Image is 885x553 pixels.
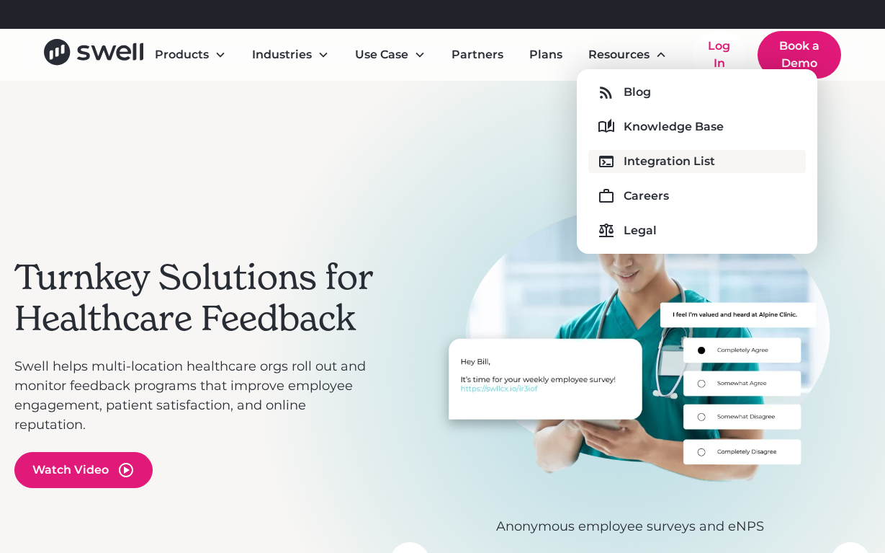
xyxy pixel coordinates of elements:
a: Partners [440,40,515,69]
div: Use Case [355,46,408,63]
div: Integration List [624,153,715,170]
div: Blog [624,84,651,101]
div: Products [155,46,209,63]
p: Anonymous employee surveys and eNPS [390,517,871,536]
div: Watch Video [32,461,109,479]
div: Careers [624,187,669,205]
div: Products [143,40,238,69]
iframe: Chat Widget [632,397,885,553]
div: Resources [588,46,650,63]
p: Swell helps multi-location healthcare orgs roll out and monitor feedback programs that improve em... [14,357,375,435]
nav: Resources [577,69,817,254]
a: Knowledge Base [588,115,806,138]
div: 3 of 3 [390,162,871,536]
a: Plans [518,40,574,69]
a: Integration List [588,150,806,173]
a: Blog [588,81,806,104]
div: Use Case [343,40,437,69]
div: Resources [577,40,678,69]
h2: Turnkey Solutions for Healthcare Feedback [14,257,375,340]
a: Book a Demo [758,31,841,79]
div: Industries [252,46,312,63]
a: open lightbox [14,452,153,488]
a: home [44,39,143,70]
a: Log In [693,32,746,78]
a: Legal [588,219,806,242]
div: Legal [624,222,657,239]
div: Industries [241,40,341,69]
a: Careers [588,185,806,208]
div: Knowledge Base [624,118,724,136]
